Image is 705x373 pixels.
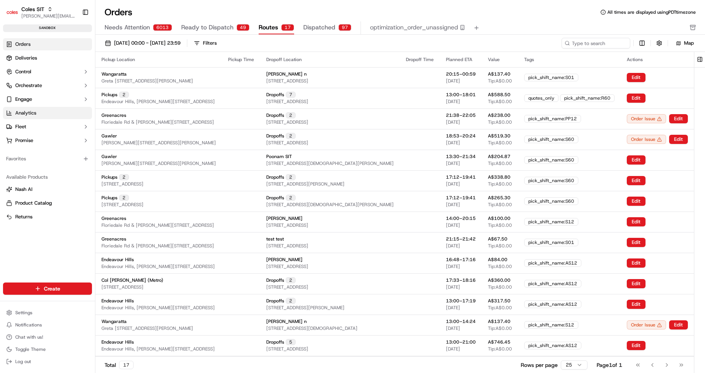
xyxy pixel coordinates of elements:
[266,243,308,249] span: [STREET_ADDRESS]
[266,298,284,304] span: Dropoffs
[266,325,357,331] span: [STREET_ADDRESS][DEMOGRAPHIC_DATA]
[15,310,32,316] span: Settings
[562,38,630,48] input: Type to search
[15,170,58,178] span: Knowledge Base
[101,195,117,201] span: Pickups
[15,68,31,75] span: Control
[15,358,31,365] span: Log out
[446,263,460,270] span: [DATE]
[524,197,578,205] div: pick_shift_name:S60
[3,197,92,209] button: Product Catalog
[101,78,193,84] span: Greta [STREET_ADDRESS][PERSON_NAME]
[266,98,308,105] span: [STREET_ADDRESS]
[266,133,284,139] span: Dropoffs
[266,222,308,228] span: [STREET_ADDRESS]
[15,41,31,48] span: Orders
[119,361,134,369] div: 17
[105,361,134,369] div: Total
[3,283,92,295] button: Create
[101,257,134,263] span: Endeavour Hills
[101,305,215,311] span: Endeavour Hills, [PERSON_NAME][STREET_ADDRESS]
[524,177,578,184] div: pick_shift_name:S60
[488,318,510,325] span: A$137.40
[446,325,460,331] span: [DATE]
[446,92,476,98] span: 13:00 – 18:01
[446,98,460,105] span: [DATE]
[101,243,214,249] span: Floriedale Rd & [PERSON_NAME][STREET_ADDRESS]
[266,339,284,345] span: Dropoffs
[627,155,645,165] button: Edit
[105,23,150,32] span: Needs Attention
[3,153,92,165] div: Favorites
[114,40,180,47] span: [DATE] 00:00 - [DATE] 23:59
[627,197,645,206] button: Edit
[101,133,117,139] span: Gawler
[101,339,134,345] span: Endeavour Hills
[446,277,476,283] span: 17:33 – 18:16
[228,57,254,63] div: Pickup Time
[16,73,30,86] img: 9348399581014_9c7cce1b1fe23128a2eb_72.jpg
[101,119,214,125] span: Floriedale Rd & [PERSON_NAME][STREET_ADDRESS]
[34,73,125,80] div: Start new chat
[524,239,578,246] div: pick_shift_name:S01
[488,215,510,221] span: A$100.00
[8,131,20,144] img: Ben Goodger
[21,5,44,13] button: Coles SIT
[101,160,216,166] span: [PERSON_NAME][STREET_ADDRESS][PERSON_NAME]
[488,160,512,166] span: Tip: A$0.00
[6,200,89,207] a: Product Catalog
[101,284,143,290] span: [STREET_ADDRESS]
[488,346,512,352] span: Tip: A$0.00
[488,98,512,105] span: Tip: A$0.00
[488,298,510,304] span: A$317.50
[524,280,581,287] div: pick_shift_name:AS12
[446,112,476,118] span: 21:38 – 22:05
[6,186,89,193] a: Nash AI
[101,222,214,228] span: Floriedale Rd & [PERSON_NAME][STREET_ADDRESS]
[338,24,351,31] div: 97
[286,277,296,283] div: 2
[488,236,507,242] span: A$67.50
[15,200,52,207] span: Product Catalog
[446,243,460,249] span: [DATE]
[34,80,105,86] div: We're available if you need us!
[524,321,578,329] div: pick_shift_name:S12
[8,30,139,42] p: Welcome 👋
[101,215,126,221] span: Greenacres
[3,107,92,119] a: Analytics
[266,153,292,160] span: Poonam SIT
[627,341,645,350] button: Edit
[15,55,37,61] span: Deliveries
[524,156,578,164] div: pick_shift_name:S60
[488,57,512,63] div: Value
[3,211,92,223] button: Returns
[266,140,308,146] span: [STREET_ADDRESS]
[190,38,220,48] button: Filters
[61,167,126,181] a: 💻API Documentation
[21,13,76,19] button: [PERSON_NAME][EMAIL_ADDRESS][DOMAIN_NAME]
[3,38,92,50] a: Orders
[3,332,92,342] button: Chat with us!
[446,318,476,325] span: 13:00 – 14:24
[627,176,645,185] button: Edit
[3,183,92,195] button: Nash AI
[68,118,83,124] span: [DATE]
[266,346,308,352] span: [STREET_ADDRESS]
[446,339,476,345] span: 13:00 – 21:00
[3,24,92,32] div: sandbox
[237,24,249,31] div: 49
[286,112,296,118] div: 2
[6,213,89,220] a: Returns
[101,181,143,187] span: [STREET_ADDRESS]
[627,135,666,144] div: Order Issue
[286,133,296,139] div: 2
[488,284,512,290] span: Tip: A$0.00
[370,23,458,32] span: optimization_order_unassigned
[6,6,18,18] img: Coles SIT
[15,139,21,145] img: 1736555255976-a54dd68f-1ca7-489b-9aae-adbdc363a1c4
[446,195,476,201] span: 17:12 – 19:41
[3,93,92,105] button: Engage
[446,257,476,263] span: 16:48 – 17:16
